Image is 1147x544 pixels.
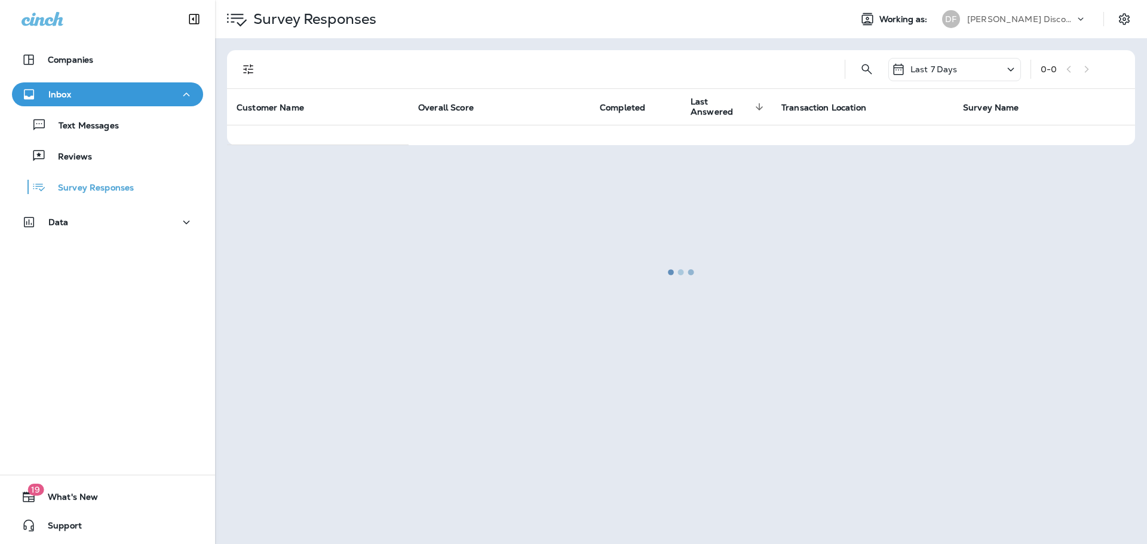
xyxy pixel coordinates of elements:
button: Companies [12,48,203,72]
span: What's New [36,492,98,506]
button: Reviews [12,143,203,168]
button: Data [12,210,203,234]
p: Inbox [48,90,71,99]
span: 19 [27,484,44,496]
p: Survey Responses [46,183,134,194]
p: Companies [48,55,93,64]
p: Text Messages [47,121,119,132]
button: Collapse Sidebar [177,7,211,31]
p: Data [48,217,69,227]
button: Text Messages [12,112,203,137]
button: Support [12,514,203,537]
button: 19What's New [12,485,203,509]
button: Survey Responses [12,174,203,199]
span: Support [36,521,82,535]
p: Reviews [46,152,92,163]
button: Inbox [12,82,203,106]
